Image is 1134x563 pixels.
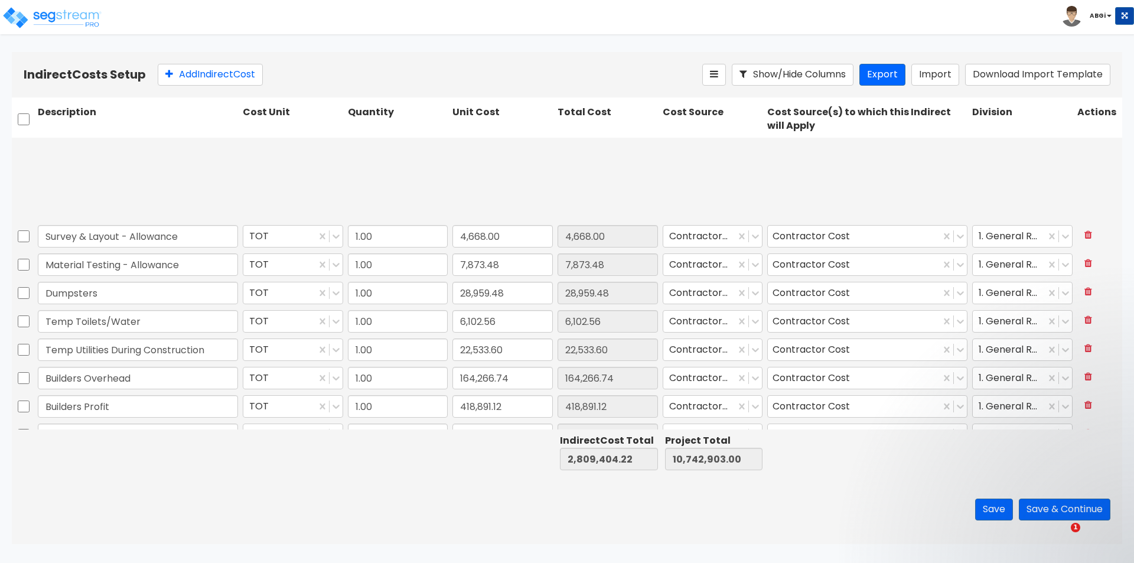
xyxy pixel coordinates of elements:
img: logo_pro_r.png [2,6,102,30]
div: Contractor Cost [663,282,763,304]
b: ABGi [1090,11,1106,20]
button: Delete Row [1077,253,1099,274]
div: Contractor Cost [773,313,855,331]
button: Reorder Items [702,64,726,86]
div: Contractor Cost [663,225,763,248]
div: Division [970,103,1075,135]
div: TOT [243,282,343,304]
button: AddIndirectCost [158,64,263,86]
div: Quantity [346,103,451,135]
div: Indirect Cost Total [560,434,658,448]
div: Contractor Cost [663,339,763,361]
button: Download Import Template [965,64,1110,86]
button: Delete Row [1077,424,1099,444]
div: Contractor Cost [767,282,967,304]
div: Contractor Cost [767,310,967,333]
div: TOT [243,225,343,248]
div: 1. General Requirements [972,367,1073,389]
span: 1 [1071,523,1080,532]
b: Indirect Costs Setup [24,66,146,83]
div: Cost Source [660,103,765,135]
div: Unit Cost [450,103,555,135]
div: Contractor Cost [663,367,763,389]
div: Contractor Cost [773,341,855,359]
div: Cost Unit [240,103,346,135]
div: Total Cost [555,103,660,135]
div: Contractor Cost [767,225,967,248]
div: TOT [243,253,343,276]
button: Delete Row [1077,367,1099,388]
div: Contractor Cost [773,256,855,274]
div: 1. General Requirements [972,225,1073,248]
div: TOT [243,395,343,418]
button: Show/Hide Columns [732,64,853,86]
div: TOT [243,310,343,333]
button: Delete Row [1077,339,1099,359]
div: Contractor Cost [767,367,967,389]
div: Client Cost [773,426,829,444]
div: Contractor Cost [767,253,967,276]
img: avatar.png [1061,6,1082,27]
div: Contractor Cost [773,369,855,388]
button: Delete Row [1077,225,1099,246]
div: Contractor Cost [767,395,967,418]
iframe: Intercom live chat [1047,523,1075,551]
div: Contractor Cost [773,398,855,416]
button: Delete Row [1077,395,1099,416]
div: Client Cost [767,424,967,446]
div: 1. General Requirements [972,424,1073,446]
div: Project Total [665,434,763,448]
div: TOT [243,367,343,389]
div: Actions [1075,103,1122,135]
iframe: Intercom notifications message [856,448,1093,531]
div: 1. General Requirements [972,339,1073,361]
div: Contractor Cost [767,339,967,361]
div: Cost Source(s) to which this Indirect will Apply [765,103,970,135]
div: 1. General Requirements [972,395,1073,418]
div: Contractor Cost [663,310,763,333]
div: 1. General Requirements [972,282,1073,304]
button: Delete Row [1077,310,1099,331]
div: Description [35,103,240,135]
div: TOT [243,424,343,446]
button: Import [911,64,959,86]
div: Contractor Cost [773,227,855,246]
div: Contractor Cost [663,253,763,276]
div: 1. General Requirements [972,310,1073,333]
div: Contractor Cost [773,284,855,302]
button: Export [859,64,905,86]
div: 1. General Requirements [972,253,1073,276]
div: Contractor Cost [663,395,763,418]
div: TOT [243,339,343,361]
button: Delete Row [1077,282,1099,302]
div: Client Cost [663,424,763,446]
